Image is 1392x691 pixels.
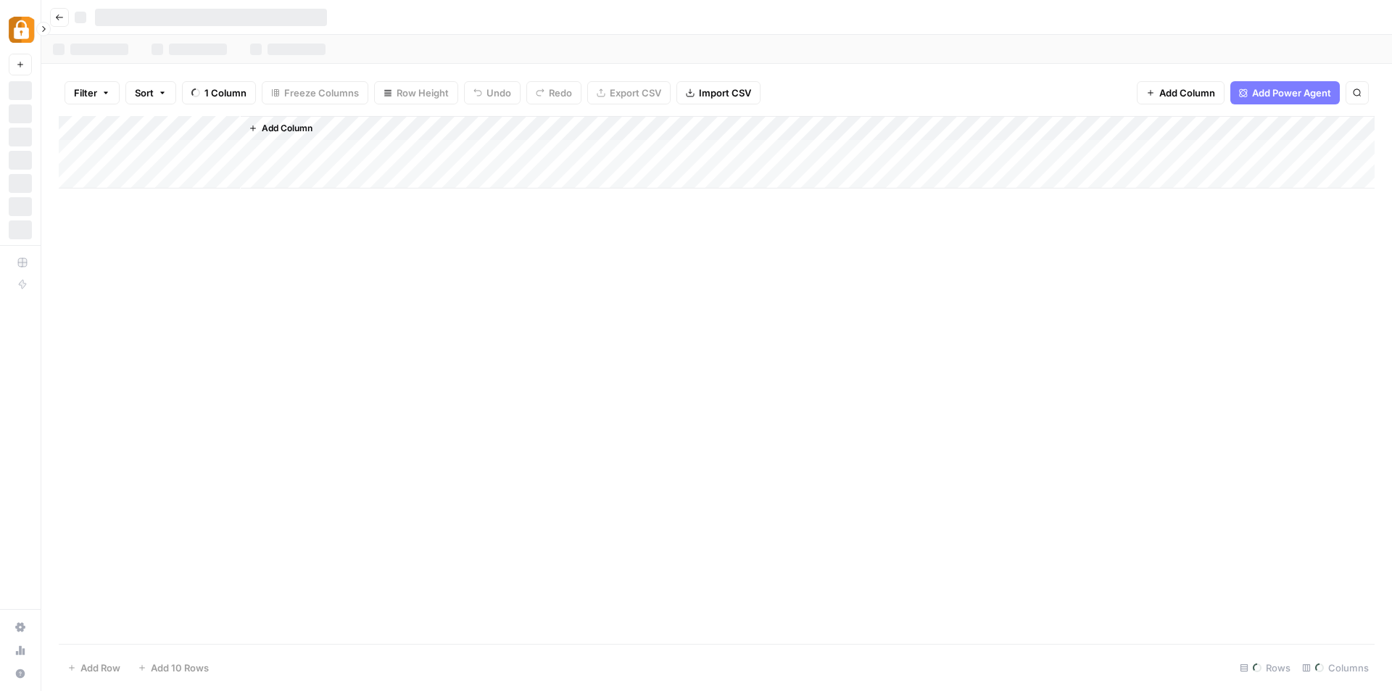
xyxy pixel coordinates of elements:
span: 1 Column [204,86,246,100]
button: Import CSV [676,81,761,104]
button: Add Power Agent [1230,81,1340,104]
button: Row Height [374,81,458,104]
span: Add Row [80,661,120,675]
span: Undo [486,86,511,100]
img: Adzz Logo [9,17,35,43]
span: Add Column [262,122,312,135]
button: Undo [464,81,521,104]
button: Redo [526,81,581,104]
span: Row Height [397,86,449,100]
span: Import CSV [699,86,751,100]
span: Freeze Columns [284,86,359,100]
div: Rows [1234,656,1296,679]
button: Add Row [59,656,129,679]
span: Add Column [1159,86,1215,100]
button: Add Column [1137,81,1225,104]
button: Add Column [243,119,318,138]
span: Sort [135,86,154,100]
span: Export CSV [610,86,661,100]
div: Columns [1296,656,1375,679]
button: Filter [65,81,120,104]
button: Sort [125,81,176,104]
button: 1 Column [182,81,256,104]
button: Workspace: Adzz [9,12,32,48]
button: Add 10 Rows [129,656,217,679]
button: Help + Support [9,662,32,685]
button: Freeze Columns [262,81,368,104]
span: Redo [549,86,572,100]
span: Filter [74,86,97,100]
span: Add Power Agent [1252,86,1331,100]
span: Add 10 Rows [151,661,209,675]
a: Settings [9,616,32,639]
a: Usage [9,639,32,662]
button: Export CSV [587,81,671,104]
